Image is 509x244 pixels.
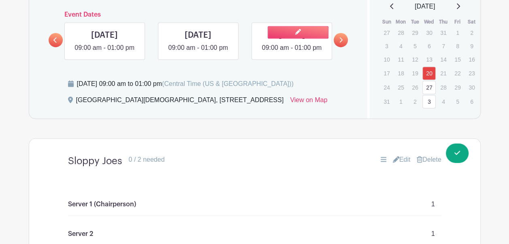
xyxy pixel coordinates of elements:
[68,229,93,238] p: Server 2
[451,95,464,108] p: 5
[422,95,436,108] a: 3
[394,81,407,94] p: 25
[290,95,327,108] a: View on Map
[465,26,478,39] p: 2
[380,81,393,94] p: 24
[437,26,450,39] p: 31
[408,95,422,108] p: 2
[68,199,136,209] p: Server 1 (Chairperson)
[394,95,407,108] p: 1
[422,40,436,52] p: 6
[464,18,479,26] th: Sat
[408,53,422,66] p: 12
[422,26,436,39] p: 30
[408,67,422,79] p: 19
[431,229,435,238] p: 1
[380,67,393,79] p: 17
[451,26,464,39] p: 1
[415,2,435,11] span: [DATE]
[394,18,408,26] th: Mon
[380,53,393,66] p: 10
[465,81,478,94] p: 30
[422,66,436,80] a: 20
[408,18,422,26] th: Tue
[408,26,422,39] p: 29
[380,95,393,108] p: 31
[380,26,393,39] p: 27
[394,26,407,39] p: 28
[431,199,435,209] p: 1
[63,11,334,19] h6: Event Dates
[465,67,478,79] p: 23
[129,155,165,165] div: 0 / 2 needed
[451,67,464,79] p: 22
[451,53,464,66] p: 15
[77,79,294,89] div: [DATE] 09:00 am to 01:00 pm
[437,40,450,52] p: 7
[408,81,422,94] p: 26
[437,53,450,66] p: 14
[451,81,464,94] p: 29
[422,53,436,66] p: 13
[417,155,441,165] a: Delete
[68,155,122,167] h4: Sloppy Joes
[394,53,407,66] p: 11
[408,40,422,52] p: 5
[422,18,436,26] th: Wed
[162,80,294,87] span: (Central Time (US & [GEOGRAPHIC_DATA]))
[450,18,464,26] th: Fri
[437,81,450,94] p: 28
[394,67,407,79] p: 18
[394,40,407,52] p: 4
[76,95,284,108] div: [GEOGRAPHIC_DATA][DEMOGRAPHIC_DATA], [STREET_ADDRESS]
[380,40,393,52] p: 3
[465,53,478,66] p: 16
[437,95,450,108] p: 4
[436,18,450,26] th: Thu
[393,155,411,165] a: Edit
[437,67,450,79] p: 21
[451,40,464,52] p: 8
[379,18,394,26] th: Sun
[422,81,436,94] a: 27
[465,95,478,108] p: 6
[465,40,478,52] p: 9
